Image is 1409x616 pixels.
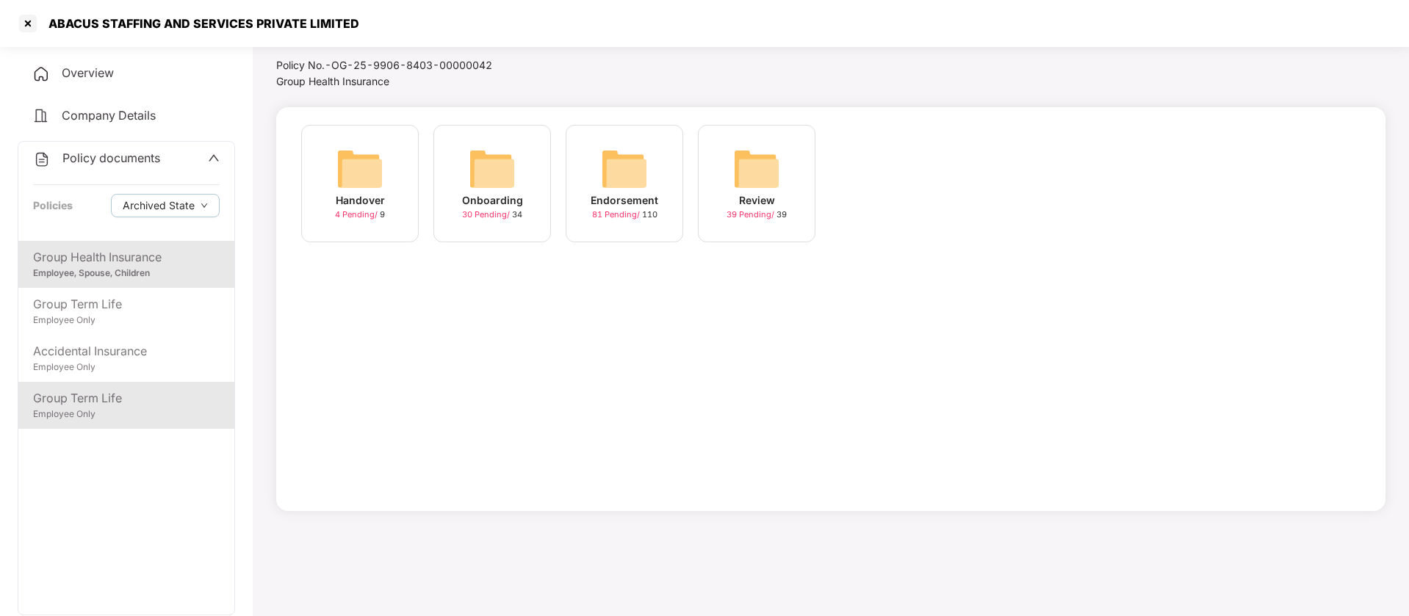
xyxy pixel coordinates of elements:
[208,152,220,164] span: up
[62,108,156,123] span: Company Details
[276,57,527,73] div: Policy No.- OG-25-9906-8403-00000042
[462,209,522,221] div: 34
[601,145,648,192] img: svg+xml;base64,PHN2ZyB4bWxucz0iaHR0cDovL3d3dy53My5vcmcvMjAwMC9zdmciIHdpZHRoPSI2NCIgaGVpZ2h0PSI2NC...
[33,314,220,327] div: Employee Only
[469,145,516,192] img: svg+xml;base64,PHN2ZyB4bWxucz0iaHR0cDovL3d3dy53My5vcmcvMjAwMC9zdmciIHdpZHRoPSI2NCIgaGVpZ2h0PSI2NC...
[592,209,657,221] div: 110
[32,65,50,83] img: svg+xml;base64,PHN2ZyB4bWxucz0iaHR0cDovL3d3dy53My5vcmcvMjAwMC9zdmciIHdpZHRoPSIyNCIgaGVpZ2h0PSIyNC...
[62,65,114,80] span: Overview
[33,248,220,267] div: Group Health Insurance
[32,107,50,125] img: svg+xml;base64,PHN2ZyB4bWxucz0iaHR0cDovL3d3dy53My5vcmcvMjAwMC9zdmciIHdpZHRoPSIyNCIgaGVpZ2h0PSIyNC...
[33,198,73,214] div: Policies
[591,192,658,209] div: Endorsement
[335,209,385,221] div: 9
[33,342,220,360] div: Accidental Insurance
[33,407,220,421] div: Employee Only
[40,16,359,31] div: ABACUS STAFFING AND SERVICES PRIVATE LIMITED
[123,198,195,214] span: Archived State
[111,194,220,217] button: Archived Statedown
[201,202,208,210] span: down
[462,192,523,209] div: Onboarding
[336,192,385,209] div: Handover
[62,151,160,165] span: Policy documents
[33,360,220,374] div: Employee Only
[33,389,220,407] div: Group Term Life
[727,209,787,221] div: 39
[276,75,389,87] span: Group Health Insurance
[33,151,51,168] img: svg+xml;base64,PHN2ZyB4bWxucz0iaHR0cDovL3d3dy53My5vcmcvMjAwMC9zdmciIHdpZHRoPSIyNCIgaGVpZ2h0PSIyNC...
[335,209,380,220] span: 4 Pending /
[739,192,775,209] div: Review
[733,145,780,192] img: svg+xml;base64,PHN2ZyB4bWxucz0iaHR0cDovL3d3dy53My5vcmcvMjAwMC9zdmciIHdpZHRoPSI2NCIgaGVpZ2h0PSI2NC...
[462,209,512,220] span: 30 Pending /
[592,209,642,220] span: 81 Pending /
[336,145,383,192] img: svg+xml;base64,PHN2ZyB4bWxucz0iaHR0cDovL3d3dy53My5vcmcvMjAwMC9zdmciIHdpZHRoPSI2NCIgaGVpZ2h0PSI2NC...
[727,209,776,220] span: 39 Pending /
[33,267,220,280] div: Employee, Spouse, Children
[33,295,220,314] div: Group Term Life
